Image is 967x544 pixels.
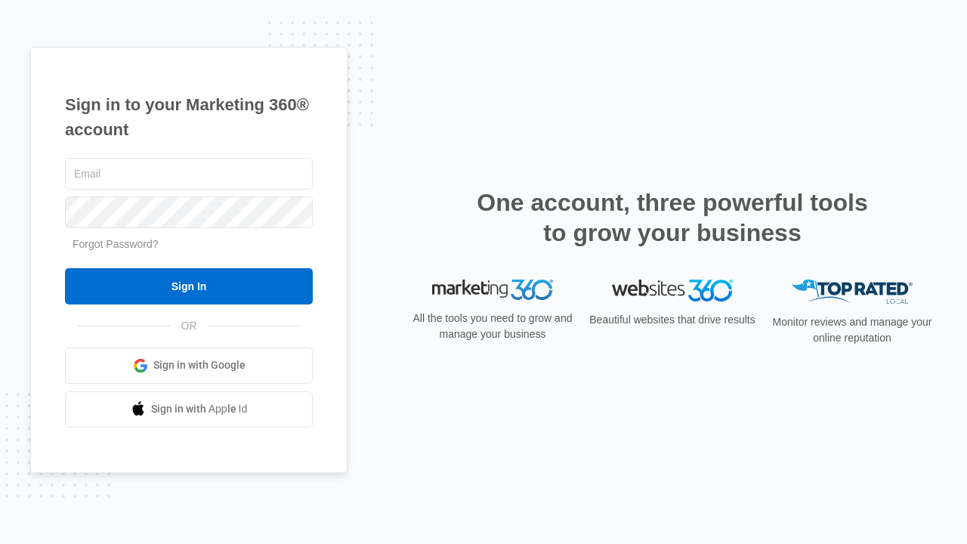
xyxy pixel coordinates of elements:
[65,391,313,428] a: Sign in with Apple Id
[151,401,248,417] span: Sign in with Apple Id
[408,311,577,342] p: All the tools you need to grow and manage your business
[612,280,733,301] img: Websites 360
[65,158,313,190] input: Email
[768,314,937,346] p: Monitor reviews and manage your online reputation
[472,187,873,248] h2: One account, three powerful tools to grow your business
[153,357,246,373] span: Sign in with Google
[432,280,553,301] img: Marketing 360
[792,280,913,304] img: Top Rated Local
[65,268,313,304] input: Sign In
[588,312,757,328] p: Beautiful websites that drive results
[73,238,159,250] a: Forgot Password?
[65,92,313,142] h1: Sign in to your Marketing 360® account
[171,318,208,334] span: OR
[65,348,313,384] a: Sign in with Google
